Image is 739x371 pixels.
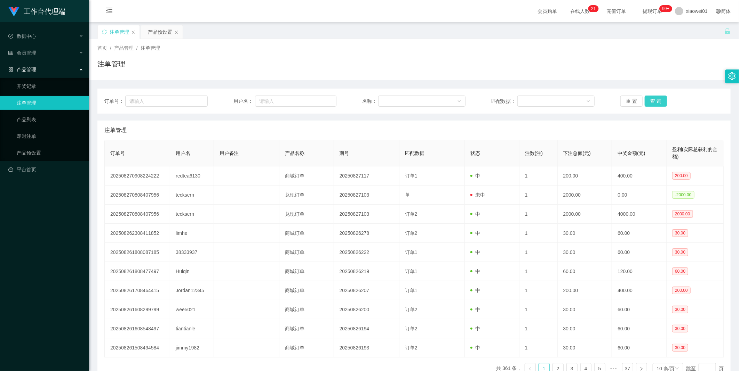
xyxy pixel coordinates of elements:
[612,262,667,281] td: 120.00
[170,166,214,185] td: redtea6130
[8,50,36,56] span: 会员管理
[618,150,645,156] span: 中奖金额(元)
[334,205,399,224] td: 20250827103
[672,147,718,159] span: 盈利(实际总获利的金额)
[170,205,214,224] td: tecksern
[558,243,612,262] td: 30.00
[558,262,612,281] td: 60.00
[334,224,399,243] td: 20250826278
[457,99,461,104] i: 图标: down
[612,281,667,300] td: 400.00
[136,45,138,51] span: /
[97,45,107,51] span: 首页
[334,243,399,262] td: 20250826222
[594,5,596,12] p: 1
[104,98,125,105] span: 订单号：
[8,7,19,17] img: logo.9652507e.png
[470,249,480,255] span: 中
[279,224,334,243] td: 商城订单
[8,34,13,39] i: 图标: check-circle-o
[728,72,736,80] i: 图标: setting
[170,185,214,205] td: tecksern
[279,185,334,205] td: 兑现订单
[563,150,591,156] span: 下注总额(元)
[114,45,134,51] span: 产品管理
[17,129,84,143] a: 即时注单
[405,173,418,179] span: 订单1
[603,9,630,14] span: 充值订单
[405,288,418,293] span: 订单1
[672,210,693,218] span: 2000.00
[110,25,129,39] div: 注单管理
[334,319,399,338] td: 20250826194
[470,269,480,274] span: 中
[405,211,418,217] span: 订单2
[586,99,590,104] i: 图标: down
[612,166,667,185] td: 400.00
[405,307,418,312] span: 订单2
[105,166,170,185] td: 202508270908224222
[519,243,558,262] td: 1
[519,319,558,338] td: 1
[8,50,13,55] i: 图标: table
[612,319,667,338] td: 60.00
[170,224,214,243] td: limhe
[279,281,334,300] td: 商城订单
[405,230,418,236] span: 订单2
[105,338,170,357] td: 202508261508494584
[558,319,612,338] td: 30.00
[97,59,125,69] h1: 注单管理
[334,338,399,357] td: 20250826193
[279,205,334,224] td: 兑现订单
[170,243,214,262] td: 38333937
[104,126,127,134] span: 注单管理
[612,224,667,243] td: 60.00
[170,338,214,357] td: jimmy1982
[8,67,36,72] span: 产品管理
[639,367,644,371] i: 图标: right
[405,150,424,156] span: 匹配数据
[672,172,691,180] span: 200.00
[405,326,418,331] span: 订单2
[17,113,84,126] a: 产品列表
[612,205,667,224] td: 4000.00
[558,205,612,224] td: 2000.00
[105,281,170,300] td: 202508261708464415
[17,96,84,110] a: 注单管理
[110,150,125,156] span: 订单号
[639,9,666,14] span: 提现订单
[105,262,170,281] td: 202508261808477497
[279,338,334,357] td: 商城订单
[279,300,334,319] td: 商城订单
[470,192,485,198] span: 未中
[672,267,688,275] span: 60.00
[525,150,543,156] span: 注数(注)
[558,185,612,205] td: 2000.00
[285,150,304,156] span: 产品名称
[519,205,558,224] td: 1
[102,30,107,34] i: 图标: sync
[8,33,36,39] span: 数据中心
[334,281,399,300] td: 20250826207
[519,185,558,205] td: 1
[340,150,349,156] span: 期号
[672,229,688,237] span: 30.00
[567,9,594,14] span: 在线人数
[334,262,399,281] td: 20250826219
[131,30,135,34] i: 图标: close
[612,243,667,262] td: 60.00
[17,79,84,93] a: 开奖记录
[125,96,208,107] input: 请输入
[558,281,612,300] td: 200.00
[672,248,688,256] span: 30.00
[470,150,480,156] span: 状态
[105,300,170,319] td: 202508261608299799
[8,67,13,72] i: 图标: appstore-o
[170,281,214,300] td: Jordan12345
[519,166,558,185] td: 1
[97,0,121,23] i: 图标: menu-fold
[105,185,170,205] td: 202508270808407956
[672,306,688,313] span: 30.00
[470,230,480,236] span: 中
[470,211,480,217] span: 中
